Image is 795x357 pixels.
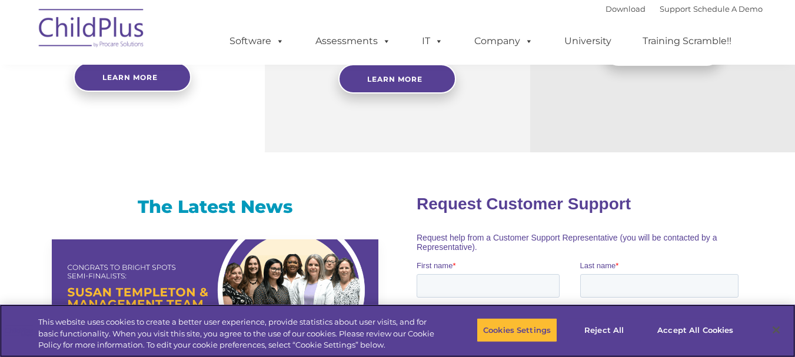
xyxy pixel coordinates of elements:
[763,317,789,343] button: Close
[164,78,199,86] span: Last name
[33,1,151,59] img: ChildPlus by Procare Solutions
[660,4,691,14] a: Support
[693,4,763,14] a: Schedule A Demo
[463,29,545,53] a: Company
[606,4,763,14] font: |
[338,64,456,94] a: Learn More
[38,316,437,351] div: This website uses cookies to create a better user experience, provide statistics about user visit...
[553,29,623,53] a: University
[477,318,557,342] button: Cookies Settings
[304,29,403,53] a: Assessments
[410,29,455,53] a: IT
[102,73,158,82] span: Learn more
[367,75,423,84] span: Learn More
[74,62,191,92] a: Learn more
[164,126,214,135] span: Phone number
[52,195,378,219] h3: The Latest News
[606,4,646,14] a: Download
[567,318,641,342] button: Reject All
[218,29,296,53] a: Software
[631,29,743,53] a: Training Scramble!!
[651,318,740,342] button: Accept All Cookies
